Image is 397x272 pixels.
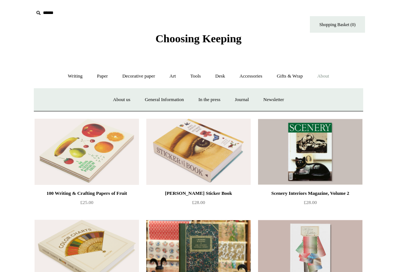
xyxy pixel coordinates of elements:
img: Scenery Interiors Magazine, Volume 2 [258,119,362,185]
a: Tools [184,67,208,86]
a: [PERSON_NAME] Sticker Book £28.00 [146,189,251,219]
a: Art [163,67,182,86]
span: £28.00 [192,200,205,205]
a: Scenery Interiors Magazine, Volume 2 Scenery Interiors Magazine, Volume 2 [258,119,362,185]
a: About [311,67,336,86]
div: [PERSON_NAME] Sticker Book [148,189,249,198]
a: Gifts & Wrap [270,67,310,86]
span: Choosing Keeping [155,32,242,44]
a: Paper [90,67,115,86]
a: About us [106,90,137,110]
a: Decorative paper [116,67,162,86]
a: Writing [61,67,89,86]
a: 100 Writing & Crafting Papers of Fruit £25.00 [35,189,139,219]
a: Choosing Keeping [155,38,242,43]
div: 100 Writing & Crafting Papers of Fruit [36,189,137,198]
a: Shopping Basket (0) [310,16,365,33]
a: Scenery Interiors Magazine, Volume 2 £28.00 [258,189,362,219]
div: Scenery Interiors Magazine, Volume 2 [260,189,361,198]
img: John Derian Sticker Book [146,119,251,185]
span: £28.00 [304,200,317,205]
a: 100 Writing & Crafting Papers of Fruit 100 Writing & Crafting Papers of Fruit [35,119,139,185]
a: Newsletter [257,90,290,110]
a: Accessories [233,67,269,86]
a: In the press [192,90,227,110]
a: John Derian Sticker Book John Derian Sticker Book [146,119,251,185]
a: Journal [228,90,255,110]
img: 100 Writing & Crafting Papers of Fruit [35,119,139,185]
a: General Information [138,90,190,110]
span: £25.00 [80,200,93,205]
a: Desk [209,67,232,86]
